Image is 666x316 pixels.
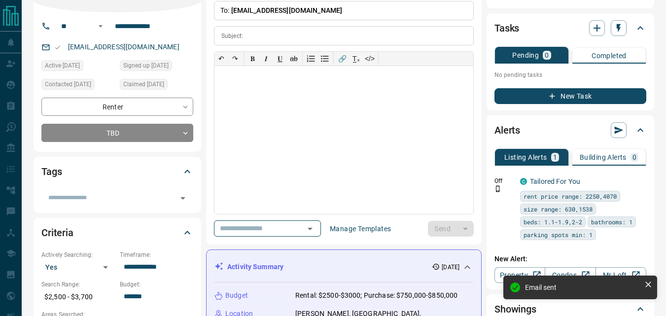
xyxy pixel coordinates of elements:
[545,267,596,283] a: Condos
[632,154,636,161] p: 0
[120,280,193,289] p: Budget:
[259,52,273,66] button: 𝑰
[221,32,243,40] p: Subject:
[525,283,640,291] div: Email sent
[545,52,549,59] p: 0
[123,79,164,89] span: Claimed [DATE]
[494,20,519,36] h2: Tasks
[494,118,646,142] div: Alerts
[41,225,73,241] h2: Criteria
[41,280,115,289] p: Search Range:
[41,160,193,183] div: Tags
[324,221,397,237] button: Manage Templates
[231,6,343,14] span: [EMAIL_ADDRESS][DOMAIN_NAME]
[580,154,627,161] p: Building Alerts
[225,290,248,301] p: Budget
[227,262,283,272] p: Activity Summary
[41,164,62,179] h2: Tags
[494,122,520,138] h2: Alerts
[530,177,580,185] a: Tailored For You
[494,68,646,82] p: No pending tasks
[45,61,80,70] span: Active [DATE]
[54,44,61,51] svg: Email Valid
[494,16,646,40] div: Tasks
[278,55,282,63] span: 𝐔
[41,79,115,93] div: Sat Oct 04 2025
[524,204,593,214] span: size range: 630,1538
[494,254,646,264] p: New Alert:
[520,178,527,185] div: condos.ca
[596,267,646,283] a: Mr.Loft
[41,221,193,245] div: Criteria
[428,221,474,237] div: split button
[524,217,582,227] span: beds: 1.1-1.9,2-2
[45,79,91,89] span: Contacted [DATE]
[120,60,193,74] div: Wed Oct 01 2025
[41,124,193,142] div: TBD
[494,88,646,104] button: New Task
[228,52,242,66] button: ↷
[273,52,287,66] button: 𝐔
[318,52,332,66] button: Bullet list
[214,258,473,276] div: Activity Summary[DATE]
[304,52,318,66] button: Numbered list
[214,52,228,66] button: ↶
[349,52,363,66] button: T̲ₓ
[303,222,317,236] button: Open
[512,52,539,59] p: Pending
[504,154,547,161] p: Listing Alerts
[176,191,190,205] button: Open
[123,61,169,70] span: Signed up [DATE]
[41,289,115,305] p: $2,500 - $3,700
[68,43,179,51] a: [EMAIL_ADDRESS][DOMAIN_NAME]
[41,98,193,116] div: Renter
[591,217,632,227] span: bathrooms: 1
[41,259,115,275] div: Yes
[494,185,501,192] svg: Push Notification Only
[290,55,298,63] s: ab
[442,263,459,272] p: [DATE]
[41,250,115,259] p: Actively Searching:
[95,20,106,32] button: Open
[494,176,514,185] p: Off
[524,230,593,240] span: parking spots min: 1
[363,52,377,66] button: </>
[120,250,193,259] p: Timeframe:
[120,79,193,93] div: Wed Oct 01 2025
[524,191,617,201] span: rent price range: 2250,4070
[494,267,545,283] a: Property
[245,52,259,66] button: 𝐁
[295,290,457,301] p: Rental: $2500-$3000; Purchase: $750,000-$850,000
[592,52,627,59] p: Completed
[41,60,115,74] div: Fri Oct 10 2025
[214,1,474,20] p: To:
[287,52,301,66] button: ab
[335,52,349,66] button: 🔗
[553,154,557,161] p: 1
